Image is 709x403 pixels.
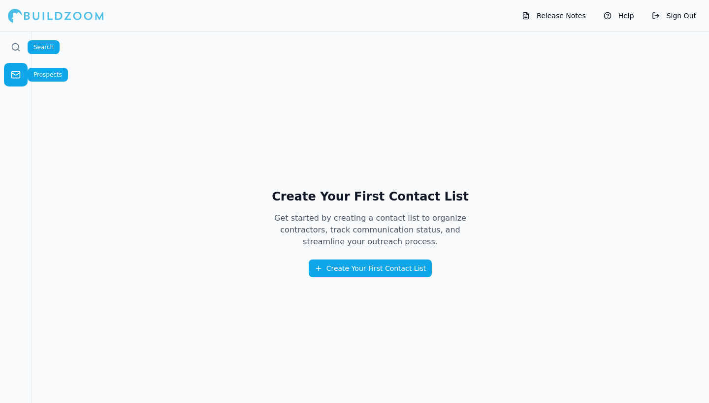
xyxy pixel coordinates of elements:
[599,8,639,24] button: Help
[260,189,481,204] h1: Create Your First Contact List
[33,71,62,79] p: Prospects
[33,43,54,51] p: Search
[517,8,591,24] button: Release Notes
[309,259,432,277] button: Create Your First Contact List
[260,212,481,248] p: Get started by creating a contact list to organize contractors, track communication status, and s...
[647,8,701,24] button: Sign Out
